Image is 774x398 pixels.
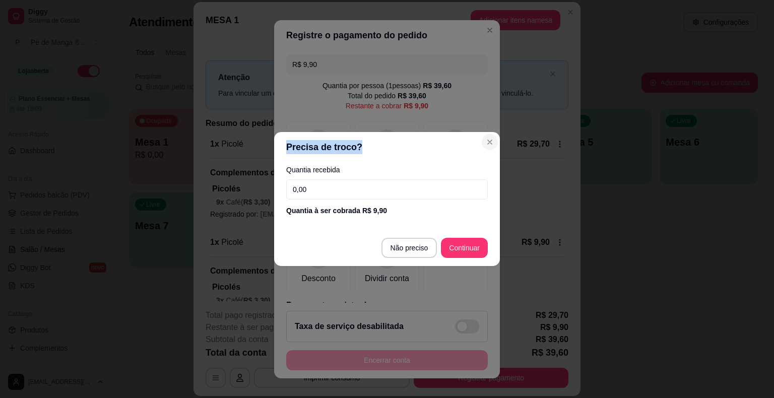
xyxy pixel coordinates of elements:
[274,132,500,162] header: Precisa de troco?
[441,238,488,258] button: Continuar
[381,238,437,258] button: Não preciso
[286,206,488,216] div: Quantia à ser cobrada R$ 9,90
[482,134,498,150] button: Close
[286,166,488,173] label: Quantia recebida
